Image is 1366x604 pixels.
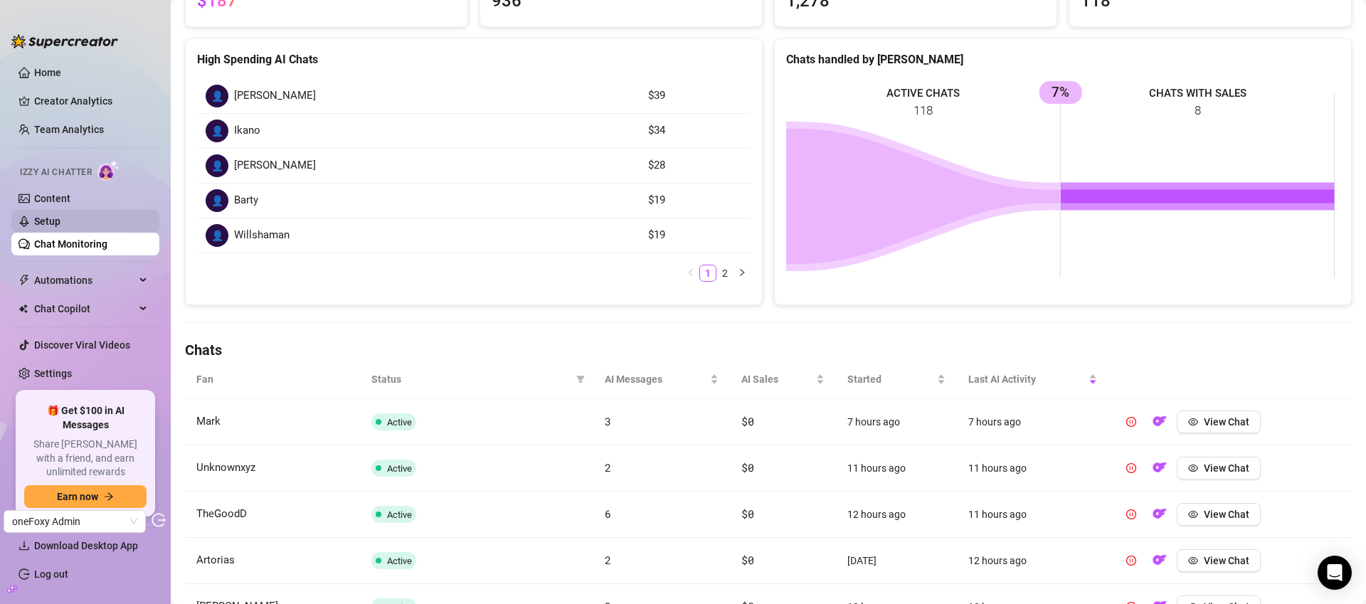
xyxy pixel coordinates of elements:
td: 11 hours ago [836,445,957,492]
span: View Chat [1204,509,1249,520]
div: 👤 [206,120,228,142]
span: logout [152,513,166,527]
div: 👤 [206,189,228,212]
span: right [738,268,746,277]
span: 2 [605,460,611,475]
a: Settings [34,368,72,379]
span: left [687,268,695,277]
a: Content [34,193,70,204]
a: Creator Analytics [34,90,148,112]
h4: Chats [185,340,1352,360]
button: View Chat [1177,503,1261,526]
span: oneFoxy Admin [12,511,137,532]
div: Open Intercom Messenger [1318,556,1352,590]
a: Home [34,67,61,78]
span: Ikano [234,122,260,139]
span: Earn now [57,491,98,502]
span: Active [387,556,412,566]
span: View Chat [1204,416,1249,428]
article: $28 [648,157,742,174]
span: pause-circle [1126,509,1136,519]
span: Automations [34,269,135,292]
span: $0 [741,460,753,475]
span: filter [576,375,585,383]
div: 👤 [206,154,228,177]
img: logo-BBDzfeDw.svg [11,34,118,48]
span: TheGoodD [196,507,247,520]
span: Share [PERSON_NAME] with a friend, and earn unlimited rewards [24,438,147,480]
span: $0 [741,507,753,521]
span: eye [1188,417,1198,427]
li: 2 [716,265,734,282]
img: OF [1153,460,1167,475]
td: 7 hours ago [957,399,1108,445]
button: OF [1148,457,1171,480]
button: View Chat [1177,457,1261,480]
span: Status [371,371,571,387]
img: OF [1153,553,1167,567]
span: Mark [196,415,221,428]
td: 11 hours ago [957,492,1108,538]
span: 3 [605,414,611,428]
a: Discover Viral Videos [34,339,130,351]
span: pause-circle [1126,556,1136,566]
span: 🎁 Get $100 in AI Messages [24,404,147,432]
span: eye [1188,509,1198,519]
span: AI Messages [605,371,707,387]
span: 6 [605,507,611,521]
span: Barty [234,192,258,209]
button: OF [1148,410,1171,433]
div: 👤 [206,224,228,247]
img: AI Chatter [97,160,120,181]
div: 👤 [206,85,228,107]
td: 11 hours ago [957,445,1108,492]
button: View Chat [1177,410,1261,433]
div: Chats handled by [PERSON_NAME] [786,51,1340,68]
th: AI Messages [593,360,730,399]
span: Unknownxyz [196,461,255,474]
span: 2 [605,553,611,567]
td: [DATE] [836,538,957,584]
span: arrow-right [104,492,114,502]
a: OF [1148,512,1171,523]
span: filter [573,369,588,390]
td: 12 hours ago [836,492,957,538]
span: $0 [741,414,753,428]
span: Last AI Activity [968,371,1086,387]
button: OF [1148,503,1171,526]
td: 12 hours ago [957,538,1108,584]
span: Active [387,509,412,520]
span: Chat Copilot [34,297,135,320]
span: eye [1188,556,1198,566]
span: $0 [741,553,753,567]
span: Active [387,417,412,428]
th: AI Sales [730,360,836,399]
button: Earn nowarrow-right [24,485,147,508]
img: Chat Copilot [18,304,28,314]
span: [PERSON_NAME] [234,157,316,174]
button: left [682,265,699,282]
td: 7 hours ago [836,399,957,445]
th: Started [836,360,957,399]
a: 2 [717,265,733,281]
a: Log out [34,568,68,580]
a: Setup [34,216,60,227]
span: download [18,540,30,551]
span: build [7,584,17,594]
article: $19 [648,192,742,209]
span: Started [847,371,934,387]
a: Team Analytics [34,124,104,135]
div: High Spending AI Chats [197,51,751,68]
span: View Chat [1204,555,1249,566]
span: thunderbolt [18,275,30,286]
a: OF [1148,558,1171,569]
li: 1 [699,265,716,282]
img: OF [1153,507,1167,521]
button: View Chat [1177,549,1261,572]
article: $39 [648,88,742,105]
img: OF [1153,414,1167,428]
article: $34 [648,122,742,139]
span: Izzy AI Chatter [20,166,92,179]
span: Active [387,463,412,474]
span: Artorias [196,553,235,566]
